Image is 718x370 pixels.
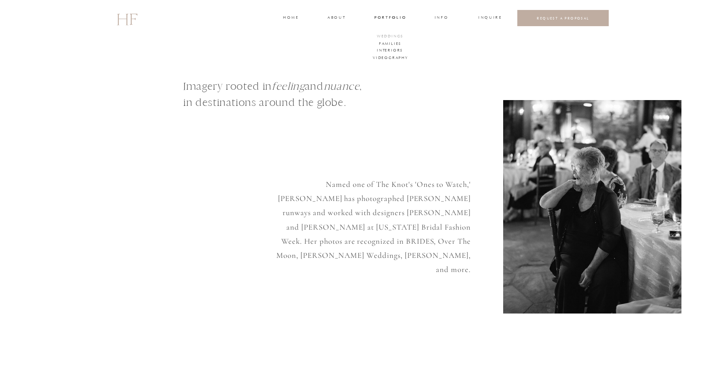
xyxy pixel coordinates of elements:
a: VIDEOGRAPHY [373,55,406,62]
a: WEDDINGS [376,33,405,41]
a: home [283,15,298,22]
a: HF [116,6,137,30]
a: INQUIRE [478,15,501,22]
h1: Imagery rooted in and , in destinations around the globe. [183,78,408,122]
a: about [327,15,345,22]
a: REQUEST A PROPOSAL [524,16,602,20]
a: Interiors [377,47,402,55]
a: portfolio [374,15,406,22]
a: INFO [434,15,449,22]
i: nuance [324,80,360,93]
a: FAMILIES [378,41,403,48]
p: Named one of The Knot's 'Ones to Watch,' [PERSON_NAME] has photographed [PERSON_NAME] runways and... [269,177,471,263]
i: feeling [272,80,305,93]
